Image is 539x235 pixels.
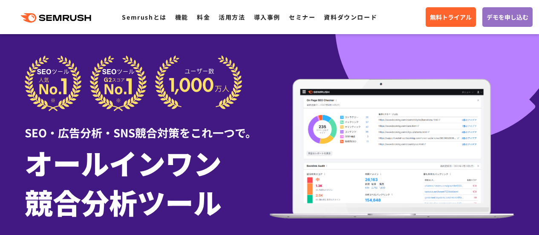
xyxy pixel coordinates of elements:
a: 活用方法 [219,13,245,21]
span: デモを申し込む [487,12,528,22]
a: 無料トライアル [426,7,476,27]
a: 機能 [175,13,188,21]
div: SEO・広告分析・SNS競合対策をこれ一つで。 [25,111,270,141]
a: セミナー [289,13,315,21]
a: デモを申し込む [482,7,533,27]
a: 資料ダウンロード [324,13,377,21]
a: 料金 [197,13,210,21]
a: 導入事例 [254,13,280,21]
h1: オールインワン 競合分析ツール [25,143,270,221]
span: 無料トライアル [430,12,472,22]
a: Semrushとは [122,13,166,21]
